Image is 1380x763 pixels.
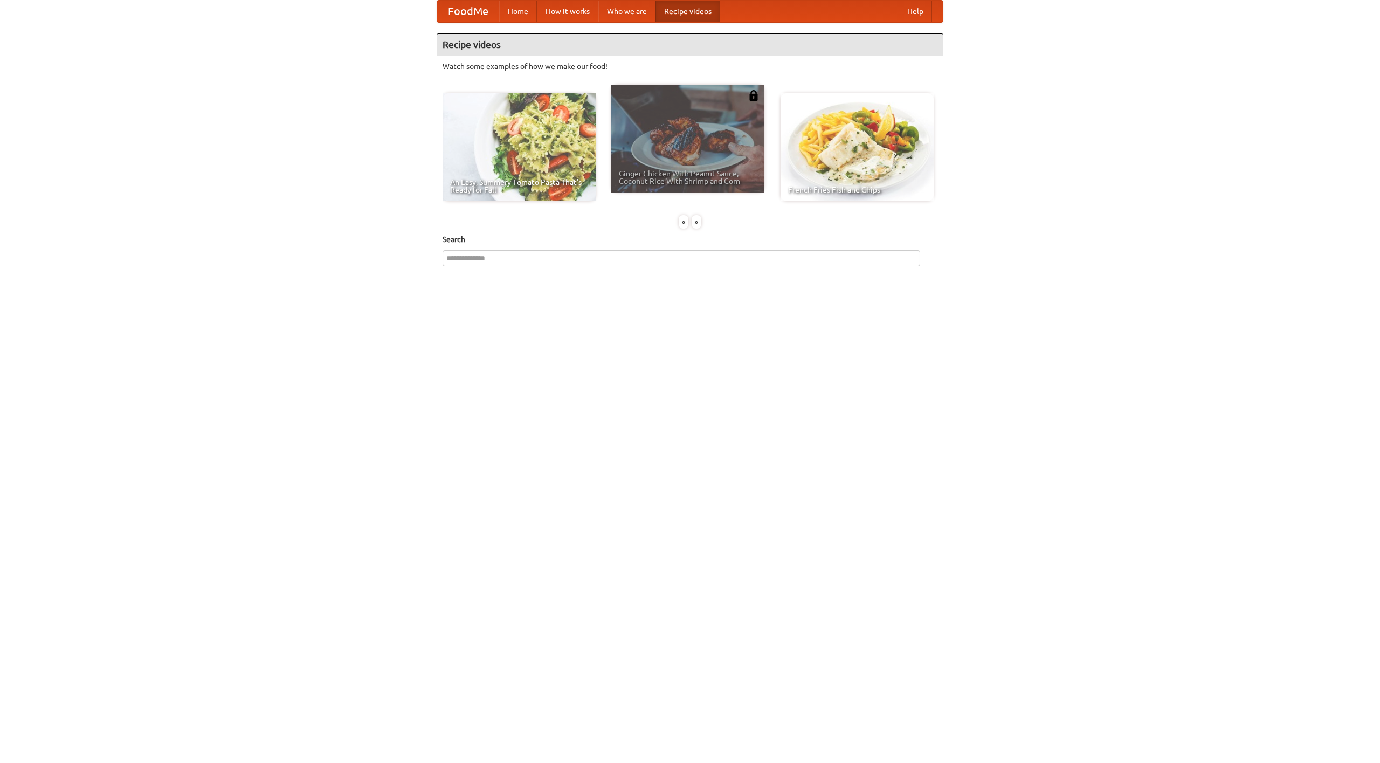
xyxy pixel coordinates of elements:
[692,215,701,229] div: »
[748,90,759,101] img: 483408.png
[899,1,932,22] a: Help
[499,1,537,22] a: Home
[450,178,588,194] span: An Easy, Summery Tomato Pasta That's Ready for Fall
[655,1,720,22] a: Recipe videos
[443,61,937,72] p: Watch some examples of how we make our food!
[437,34,943,56] h4: Recipe videos
[443,234,937,245] h5: Search
[598,1,655,22] a: Who we are
[788,186,926,194] span: French Fries Fish and Chips
[443,93,596,201] a: An Easy, Summery Tomato Pasta That's Ready for Fall
[781,93,934,201] a: French Fries Fish and Chips
[679,215,688,229] div: «
[537,1,598,22] a: How it works
[437,1,499,22] a: FoodMe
